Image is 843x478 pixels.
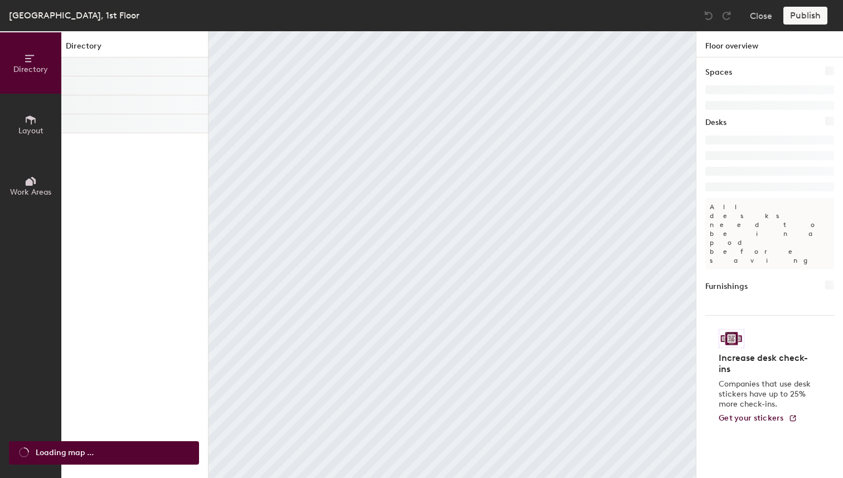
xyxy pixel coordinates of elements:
a: Get your stickers [719,414,797,423]
canvas: Map [209,31,696,478]
h1: Directory [61,40,208,57]
button: Close [750,7,772,25]
img: Sticker logo [719,329,744,348]
h4: Increase desk check-ins [719,353,814,375]
h1: Spaces [705,66,732,79]
span: Loading map ... [36,447,94,459]
h1: Furnishings [705,281,748,293]
h1: Floor overview [696,31,843,57]
p: All desks need to be in a pod before saving [705,198,834,269]
img: Undo [703,10,714,21]
span: Work Areas [10,187,51,197]
p: Companies that use desk stickers have up to 25% more check-ins. [719,379,814,409]
span: Layout [18,126,43,136]
span: Get your stickers [719,413,784,423]
div: [GEOGRAPHIC_DATA], 1st Floor [9,8,139,22]
img: Redo [721,10,732,21]
span: Directory [13,65,48,74]
h1: Desks [705,117,726,129]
